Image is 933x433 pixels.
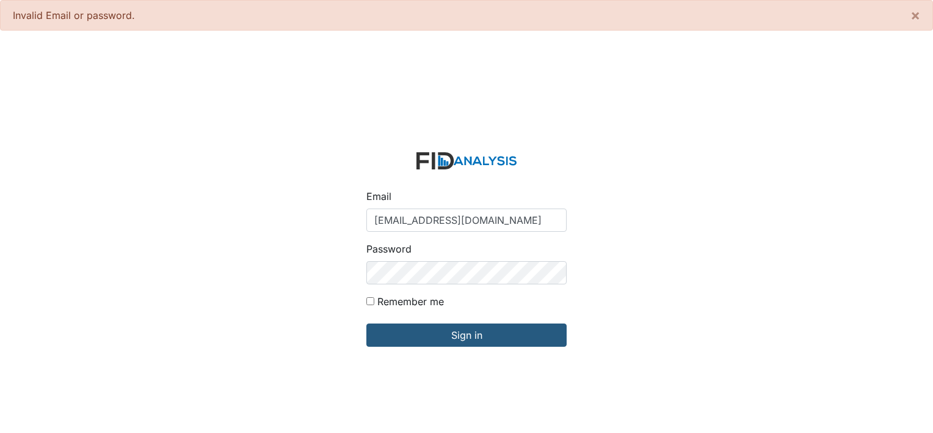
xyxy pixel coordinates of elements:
button: × [898,1,932,30]
input: Sign in [366,324,567,347]
span: × [910,6,920,24]
label: Email [366,189,391,204]
label: Remember me [377,294,444,309]
img: logo-2fc8c6e3336f68795322cb6e9a2b9007179b544421de10c17bdaae8622450297.svg [416,152,517,170]
label: Password [366,242,412,256]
